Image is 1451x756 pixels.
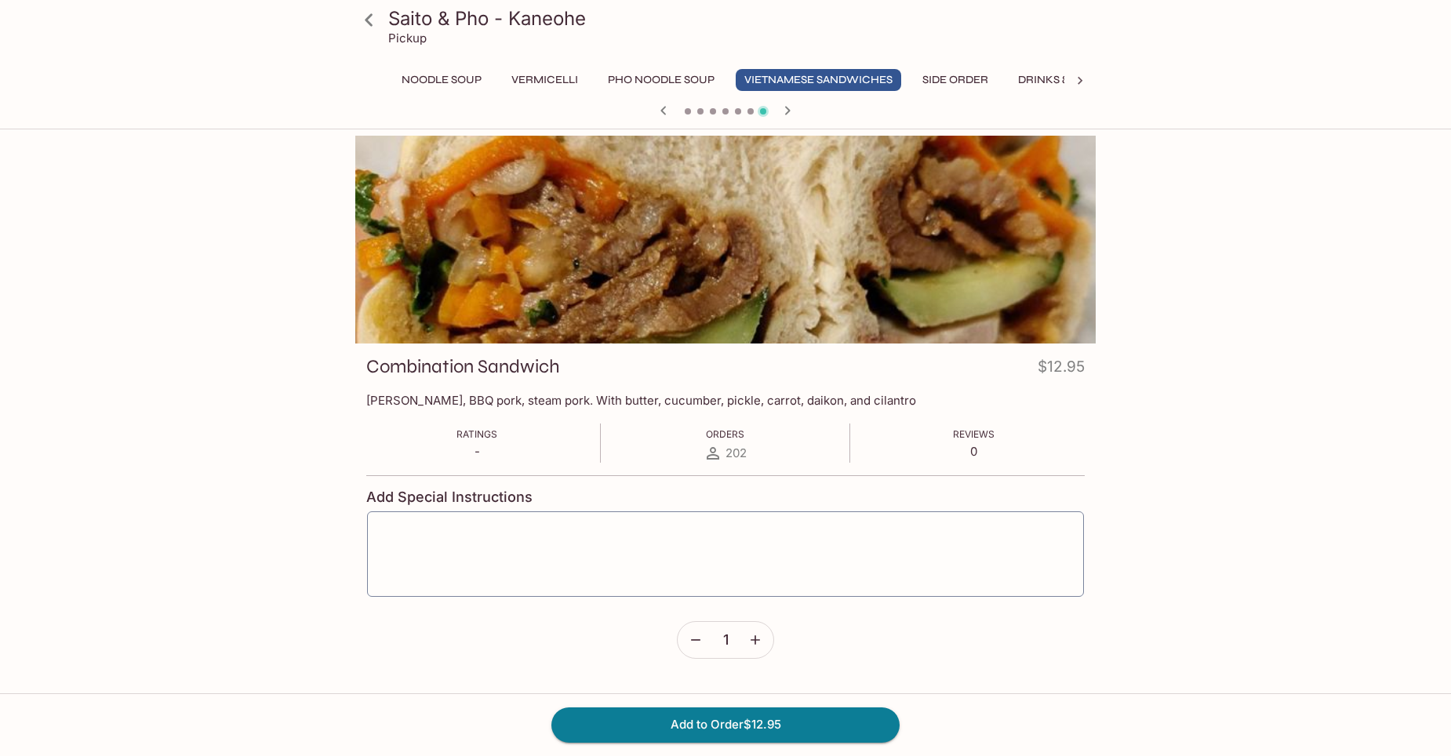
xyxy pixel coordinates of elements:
span: 202 [725,445,747,460]
span: Reviews [953,428,995,440]
button: Drinks & Desserts [1009,69,1135,91]
p: Pickup [388,31,427,45]
h4: $12.95 [1038,354,1085,385]
button: Vietnamese Sandwiches [736,69,901,91]
h3: Saito & Pho - Kaneohe [388,6,1089,31]
button: Side Order [914,69,997,91]
button: Pho Noodle Soup [599,69,723,91]
h3: Combination Sandwich [366,354,560,379]
button: Vermicelli [503,69,587,91]
p: [PERSON_NAME], BBQ pork, steam pork. With butter, cucumber, pickle, carrot, daikon, and cilantro [366,393,1085,408]
span: Ratings [456,428,497,440]
span: Orders [706,428,744,440]
p: 0 [953,444,995,459]
div: Combination Sandwich [355,136,1096,343]
h4: Add Special Instructions [366,489,1085,506]
button: Noodle Soup [393,69,490,91]
p: - [456,444,497,459]
span: 1 [723,631,729,649]
button: Add to Order$12.95 [551,707,900,742]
